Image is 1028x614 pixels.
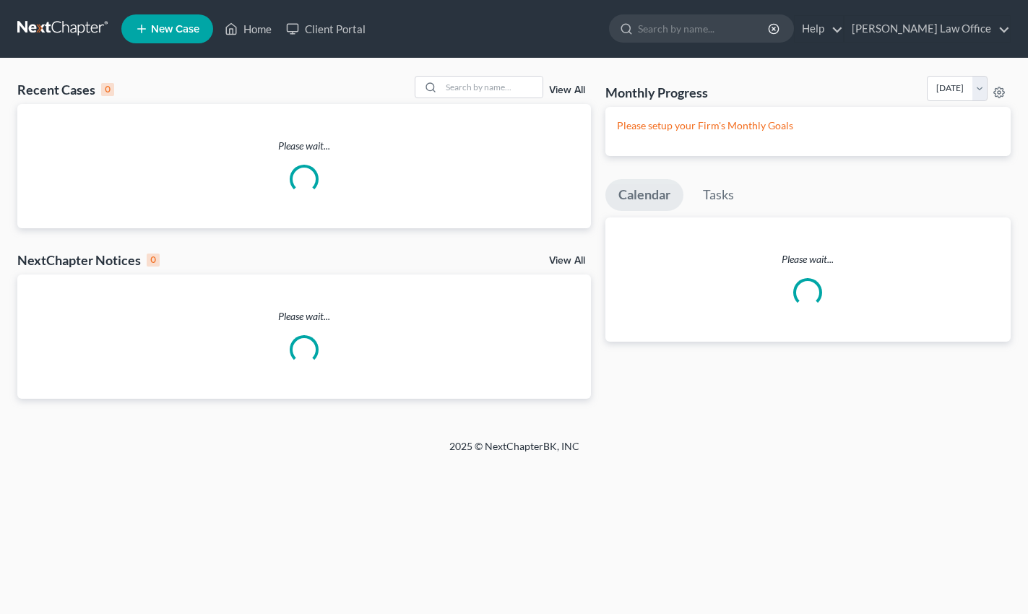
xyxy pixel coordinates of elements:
h3: Monthly Progress [605,84,708,101]
p: Please wait... [17,139,591,153]
a: Home [217,16,279,42]
input: Search by name... [638,15,770,42]
div: 0 [101,83,114,96]
div: 0 [147,254,160,267]
div: 2025 © NextChapterBK, INC [103,439,926,465]
p: Please wait... [605,252,1011,267]
a: Help [795,16,843,42]
a: Tasks [690,179,747,211]
div: Recent Cases [17,81,114,98]
input: Search by name... [441,77,543,98]
div: NextChapter Notices [17,251,160,269]
a: Client Portal [279,16,373,42]
a: Calendar [605,179,683,211]
p: Please wait... [17,309,591,324]
p: Please setup your Firm's Monthly Goals [617,118,999,133]
a: View All [549,85,585,95]
a: View All [549,256,585,266]
a: [PERSON_NAME] Law Office [845,16,1010,42]
span: New Case [151,24,199,35]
